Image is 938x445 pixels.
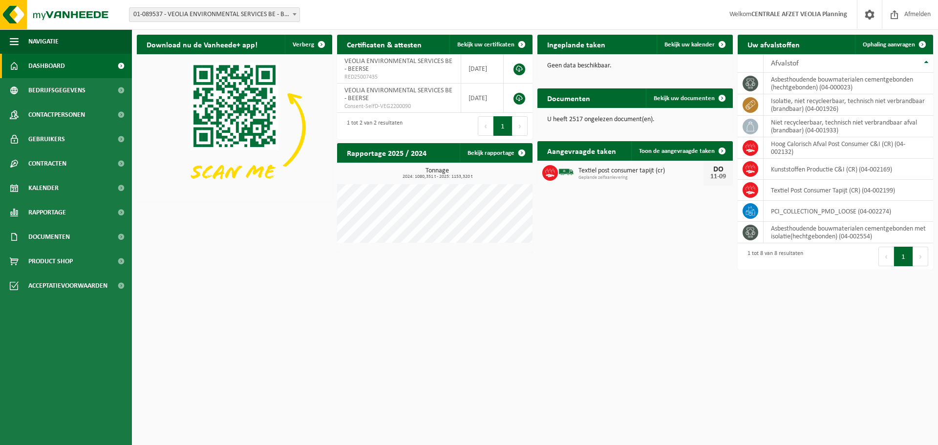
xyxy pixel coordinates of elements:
[751,11,847,18] strong: CENTRALE AFZET VEOLIA Planning
[631,141,732,161] a: Toon de aangevraagde taken
[493,116,512,136] button: 1
[639,148,715,154] span: Toon de aangevraagde taken
[28,29,59,54] span: Navigatie
[708,166,728,173] div: DO
[137,54,332,201] img: Download de VHEPlus App
[28,54,65,78] span: Dashboard
[558,164,575,180] img: BL-SO-LV
[764,116,933,137] td: niet recycleerbaar, technisch niet verbrandbaar afval (brandbaar) (04-001933)
[913,247,928,266] button: Next
[764,137,933,159] td: Hoog Calorisch Afval Post Consumer C&I (CR) (04-002132)
[461,84,504,113] td: [DATE]
[28,249,73,274] span: Product Shop
[664,42,715,48] span: Bekijk uw kalender
[460,143,532,163] a: Bekijk rapportage
[646,88,732,108] a: Bekijk uw documenten
[654,95,715,102] span: Bekijk uw documenten
[478,116,493,136] button: Previous
[293,42,314,48] span: Verberg
[878,247,894,266] button: Previous
[337,35,431,54] h2: Certificaten & attesten
[28,103,85,127] span: Contactpersonen
[344,58,452,73] span: VEOLIA ENVIRONMENTAL SERVICES BE - BEERSE
[764,180,933,201] td: Textiel Post Consumer Tapijt (CR) (04-002199)
[129,8,299,21] span: 01-089537 - VEOLIA ENVIRONMENTAL SERVICES BE - BEERSE
[344,73,453,81] span: RED25007435
[342,168,533,179] h3: Tonnage
[342,115,403,137] div: 1 tot 2 van 2 resultaten
[342,174,533,179] span: 2024: 1080,351 t - 2025: 1153,320 t
[764,201,933,222] td: PCI_COLLECTION_PMD_LOOSE (04-002274)
[708,173,728,180] div: 11-09
[285,35,331,54] button: Verberg
[28,200,66,225] span: Rapportage
[28,274,107,298] span: Acceptatievoorwaarden
[578,175,703,181] span: Geplande zelfaanlevering
[855,35,932,54] a: Ophaling aanvragen
[657,35,732,54] a: Bekijk uw kalender
[863,42,915,48] span: Ophaling aanvragen
[28,78,85,103] span: Bedrijfsgegevens
[129,7,300,22] span: 01-089537 - VEOLIA ENVIRONMENTAL SERVICES BE - BEERSE
[512,116,528,136] button: Next
[137,35,267,54] h2: Download nu de Vanheede+ app!
[764,222,933,243] td: asbesthoudende bouwmaterialen cementgebonden met isolatie(hechtgebonden) (04-002554)
[28,127,65,151] span: Gebruikers
[449,35,532,54] a: Bekijk uw certificaten
[28,151,66,176] span: Contracten
[344,87,452,102] span: VEOLIA ENVIRONMENTAL SERVICES BE - BEERSE
[5,424,163,445] iframe: chat widget
[537,141,626,160] h2: Aangevraagde taken
[28,225,70,249] span: Documenten
[743,246,803,267] div: 1 tot 8 van 8 resultaten
[764,94,933,116] td: isolatie, niet recycleerbaar, technisch niet verbrandbaar (brandbaar) (04-001926)
[547,116,723,123] p: U heeft 2517 ongelezen document(en).
[337,143,436,162] h2: Rapportage 2025 / 2024
[344,103,453,110] span: Consent-SelfD-VEG2200090
[457,42,514,48] span: Bekijk uw certificaten
[894,247,913,266] button: 1
[771,60,799,67] span: Afvalstof
[547,63,723,69] p: Geen data beschikbaar.
[578,167,703,175] span: Textiel post consumer tapijt (cr)
[461,54,504,84] td: [DATE]
[537,35,615,54] h2: Ingeplande taken
[738,35,810,54] h2: Uw afvalstoffen
[537,88,600,107] h2: Documenten
[764,159,933,180] td: Kunststoffen Productie C&I (CR) (04-002169)
[28,176,59,200] span: Kalender
[764,73,933,94] td: asbesthoudende bouwmaterialen cementgebonden (hechtgebonden) (04-000023)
